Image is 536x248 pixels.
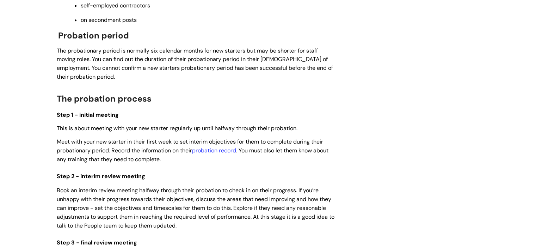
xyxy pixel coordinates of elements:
span: Step 2 - interim review meeting [57,173,145,180]
span: self-employed contractors [81,2,150,9]
span: Book an interim review meeting halfway through their probation to check in on their progress. If ... [57,187,334,229]
span: on secondment posts [81,16,137,24]
span: This is about meeting with your new starter regularly up until halfway through their probation. [57,125,297,132]
a: probation record [192,147,236,154]
span: Probation period [58,30,129,41]
span: Step 1 - initial meeting [57,111,119,119]
span: The probation process [57,93,152,104]
span: Step 3 - final review meeting [57,239,137,246]
span: Meet with your new starter in their first week to set interim objectives for them to complete dur... [57,138,328,163]
span: The probationary period is normally six calendar months for new starters but may be shorter for s... [57,47,333,80]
